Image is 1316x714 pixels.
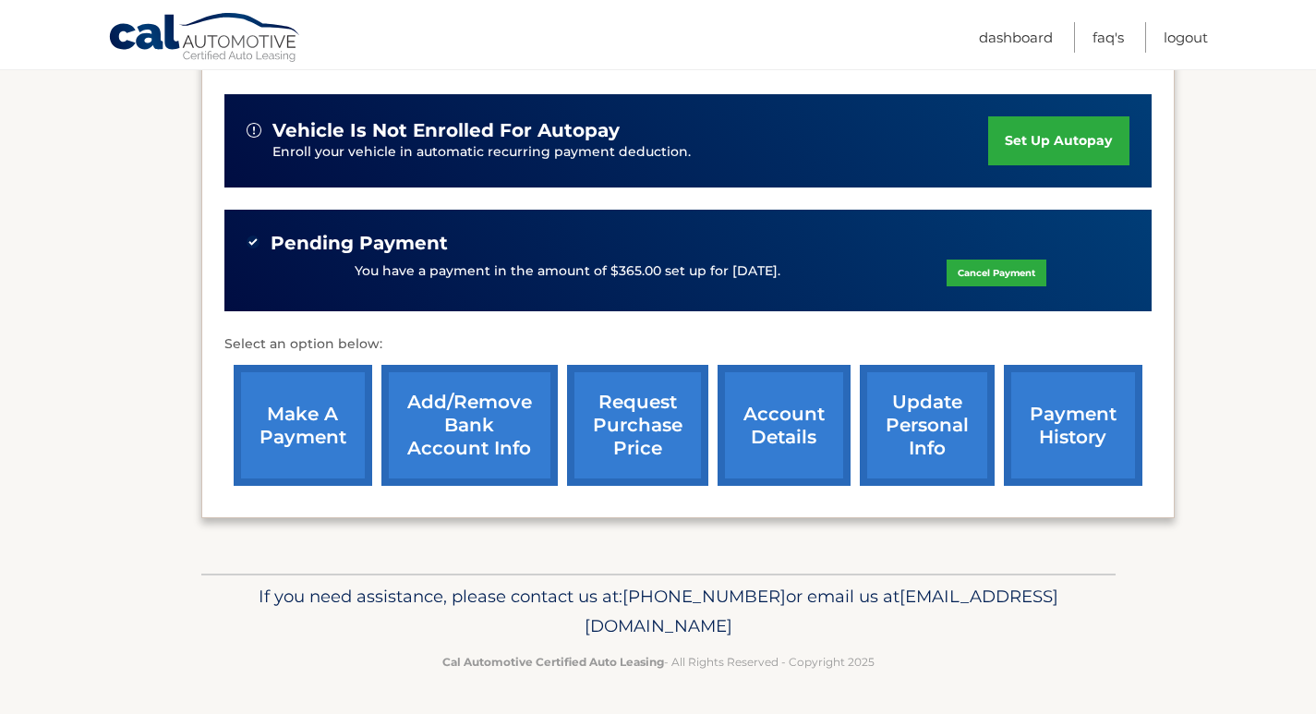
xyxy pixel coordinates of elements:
[979,22,1053,53] a: Dashboard
[272,142,989,163] p: Enroll your vehicle in automatic recurring payment deduction.
[213,582,1104,641] p: If you need assistance, please contact us at: or email us at
[381,365,558,486] a: Add/Remove bank account info
[622,586,786,607] span: [PHONE_NUMBER]
[860,365,995,486] a: update personal info
[718,365,851,486] a: account details
[272,119,620,142] span: vehicle is not enrolled for autopay
[234,365,372,486] a: make a payment
[213,652,1104,672] p: - All Rights Reserved - Copyright 2025
[1004,365,1142,486] a: payment history
[247,123,261,138] img: alert-white.svg
[1093,22,1124,53] a: FAQ's
[947,260,1046,286] a: Cancel Payment
[585,586,1058,636] span: [EMAIL_ADDRESS][DOMAIN_NAME]
[988,116,1129,165] a: set up autopay
[108,12,302,66] a: Cal Automotive
[442,655,664,669] strong: Cal Automotive Certified Auto Leasing
[224,333,1152,356] p: Select an option below:
[247,236,260,248] img: check-green.svg
[567,365,708,486] a: request purchase price
[355,261,780,282] p: You have a payment in the amount of $365.00 set up for [DATE].
[271,232,448,255] span: Pending Payment
[1164,22,1208,53] a: Logout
